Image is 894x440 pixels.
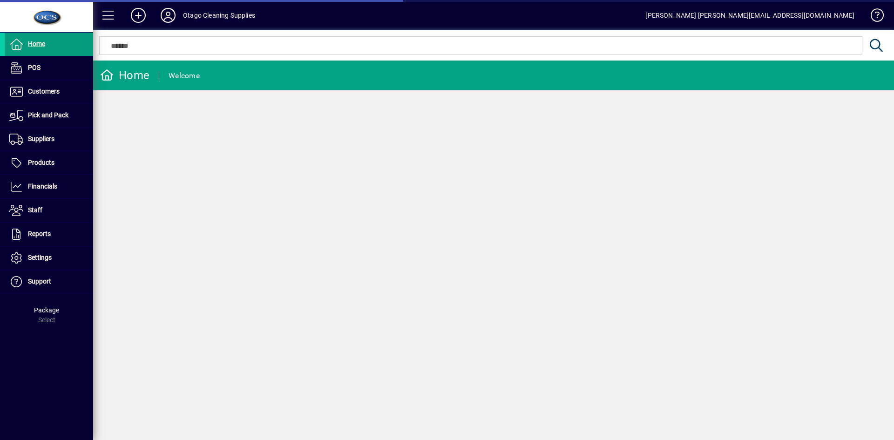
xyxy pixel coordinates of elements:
a: Financials [5,175,93,198]
button: Add [123,7,153,24]
a: Customers [5,80,93,103]
a: Settings [5,246,93,270]
a: Support [5,270,93,293]
a: Staff [5,199,93,222]
span: Pick and Pack [28,111,68,119]
a: Reports [5,223,93,246]
a: Suppliers [5,128,93,151]
span: Financials [28,183,57,190]
a: POS [5,56,93,80]
span: Support [28,278,51,285]
span: Suppliers [28,135,54,142]
span: Settings [28,254,52,261]
span: Package [34,306,59,314]
span: Products [28,159,54,166]
a: Products [5,151,93,175]
span: POS [28,64,41,71]
span: Customers [28,88,60,95]
span: Reports [28,230,51,237]
a: Knowledge Base [864,2,882,32]
button: Profile [153,7,183,24]
div: [PERSON_NAME] [PERSON_NAME][EMAIL_ADDRESS][DOMAIN_NAME] [645,8,854,23]
span: Home [28,40,45,47]
div: Otago Cleaning Supplies [183,8,255,23]
a: Pick and Pack [5,104,93,127]
div: Welcome [169,68,200,83]
div: Home [100,68,149,83]
span: Staff [28,206,42,214]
